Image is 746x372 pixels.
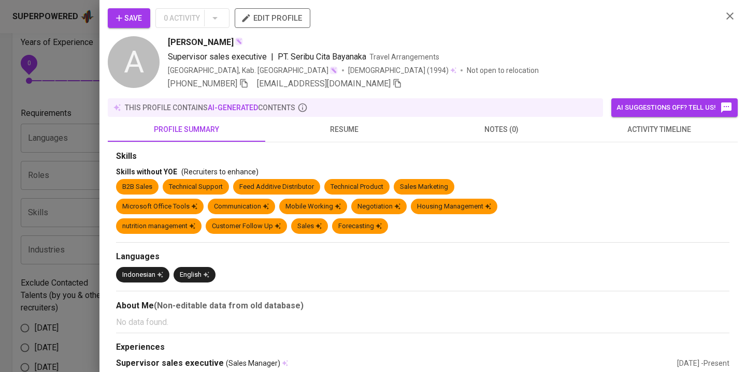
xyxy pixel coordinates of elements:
[357,202,400,212] div: Negotiation
[116,151,729,162] div: Skills
[297,221,322,231] div: Sales
[235,8,310,28] button: edit profile
[271,51,274,63] span: |
[417,202,491,212] div: Housing Management
[122,202,197,212] div: Microsoft Office Tools
[208,103,258,112] span: AI-generated
[611,98,738,117] button: AI suggestions off? Tell us!
[116,316,729,329] p: No data found.
[235,37,243,46] img: magic_wand.svg
[331,182,383,192] div: Technical Product
[257,79,391,88] span: [EMAIL_ADDRESS][DOMAIN_NAME]
[586,123,731,136] span: activity timeline
[168,79,237,88] span: [PHONE_NUMBER]
[125,102,295,113] p: this profile contains contents
[116,358,677,369] div: Supervisor sales executive
[108,8,150,28] button: Save
[239,182,314,192] div: Feed Additive Distributor
[168,65,338,76] div: [GEOGRAPHIC_DATA], Kab. [GEOGRAPHIC_DATA]
[271,123,417,136] span: resume
[226,358,280,368] span: (Sales Manager)
[278,52,366,62] span: PT. Seribu Cita Bayanaka
[467,65,539,76] p: Not open to relocation
[116,251,729,263] div: Languages
[338,221,382,231] div: Forecasting
[329,66,338,75] img: magic_wand.svg
[285,202,341,212] div: Mobile Working
[168,36,234,49] span: [PERSON_NAME]
[169,182,223,192] div: Technical Support
[677,358,729,368] div: [DATE] - Present
[168,52,267,62] span: Supervisor sales executive
[348,65,427,76] span: [DEMOGRAPHIC_DATA]
[116,341,729,353] div: Experiences
[116,300,729,312] div: About Me
[243,11,302,25] span: edit profile
[181,168,259,176] span: (Recruiters to enhance)
[116,12,142,25] span: Save
[369,53,439,61] span: Travel Arrangements
[180,270,209,280] div: English
[154,301,304,310] b: (Non-editable data from old database)
[114,123,259,136] span: profile summary
[348,65,456,76] div: (1994)
[214,202,269,212] div: Communication
[116,168,177,176] span: Skills without YOE
[235,13,310,22] a: edit profile
[429,123,574,136] span: notes (0)
[616,101,733,114] span: AI suggestions off? Tell us!
[108,36,160,88] div: A
[122,270,163,280] div: Indonesian
[400,182,448,192] div: Sales Marketing
[122,182,152,192] div: B2B Sales
[212,221,281,231] div: Customer Follow Up
[122,221,195,231] div: nutrition management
